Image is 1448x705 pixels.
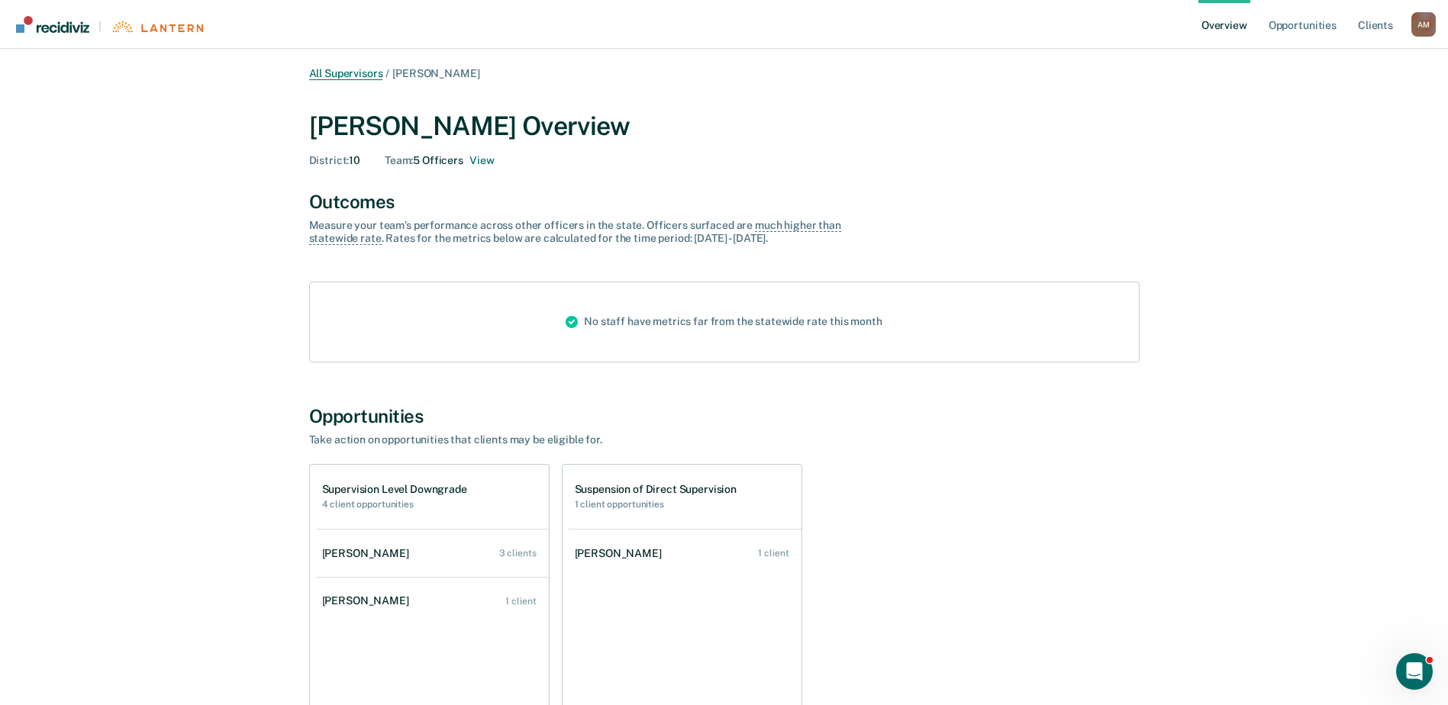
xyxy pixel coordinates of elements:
[575,547,668,560] div: [PERSON_NAME]
[316,532,549,575] a: [PERSON_NAME] 3 clients
[505,596,536,607] div: 1 client
[322,499,467,510] h2: 4 client opportunities
[1411,12,1436,37] button: Profile dropdown button
[16,16,89,33] img: Recidiviz
[382,67,392,79] span: /
[309,219,843,245] div: Measure your team’s performance across other officer s in the state. Officer s surfaced are . Rat...
[309,154,350,166] span: District :
[569,532,801,575] a: [PERSON_NAME] 1 client
[309,67,383,80] a: All Supervisors
[309,433,843,446] div: Take action on opportunities that clients may be eligible for.
[553,282,895,362] div: No staff have metrics far from the statewide rate this month
[309,154,361,167] div: 10
[575,483,737,496] h1: Suspension of Direct Supervision
[316,579,549,623] a: [PERSON_NAME] 1 client
[111,21,203,33] img: Lantern
[392,67,479,79] span: [PERSON_NAME]
[758,548,788,559] div: 1 client
[89,20,111,33] span: |
[385,154,494,167] div: 5 Officers
[322,547,415,560] div: [PERSON_NAME]
[1411,12,1436,37] div: A M
[499,548,537,559] div: 3 clients
[575,499,737,510] h2: 1 client opportunities
[309,111,1140,142] div: [PERSON_NAME] Overview
[309,219,841,245] span: much higher than statewide rate
[309,191,1140,213] div: Outcomes
[385,154,413,166] span: Team :
[309,405,1140,427] div: Opportunities
[469,154,494,167] button: 5 officers on Steven Mullikin's Team
[1396,653,1433,690] iframe: Intercom live chat
[322,483,467,496] h1: Supervision Level Downgrade
[322,594,415,607] div: [PERSON_NAME]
